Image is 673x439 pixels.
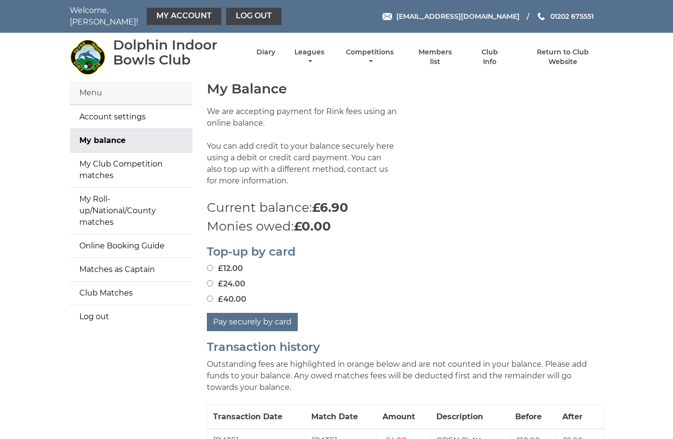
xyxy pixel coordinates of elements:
strong: £6.90 [312,200,348,215]
th: Before [509,405,556,429]
img: Email [382,13,392,20]
a: Online Booking Guide [70,234,192,258]
input: £24.00 [207,280,213,286]
a: Matches as Captain [70,258,192,281]
th: Transaction Date [207,405,305,429]
a: Leagues [292,48,327,66]
p: We are accepting payment for Rink fees using an online balance. You can add credit to your balanc... [207,106,398,198]
a: Club Matches [70,282,192,305]
p: Outstanding fees are highlighted in orange below and are not counted in your balance. Please add ... [207,359,604,393]
a: Log out [70,305,192,328]
div: Menu [70,81,192,105]
a: Diary [256,48,275,57]
a: Log out [226,8,281,25]
nav: Welcome, [PERSON_NAME]! [70,5,284,28]
input: £12.00 [207,265,213,271]
th: Match Date [305,405,376,429]
label: £12.00 [207,263,243,274]
a: Email [EMAIL_ADDRESS][DOMAIN_NAME] [382,11,520,22]
a: Members list [413,48,457,66]
button: Pay securely by card [207,313,298,331]
th: Description [431,405,509,429]
a: My Club Competition matches [70,153,192,187]
span: 01202 675551 [550,12,594,21]
th: After [557,405,603,429]
p: Monies owed: [207,217,604,236]
span: [EMAIL_ADDRESS][DOMAIN_NAME] [396,12,520,21]
strong: £0.00 [294,219,331,234]
a: Competitions [344,48,396,66]
a: My balance [70,129,192,152]
a: Phone us 01202 675551 [536,11,594,22]
a: My Account [147,8,221,25]
th: Amount [377,405,431,429]
div: Dolphin Indoor Bowls Club [113,38,240,67]
p: Current balance: [207,198,604,217]
h2: Top-up by card [207,245,604,258]
a: My Roll-up/National/County matches [70,188,192,234]
label: £24.00 [207,278,245,290]
a: Club Info [474,48,506,66]
a: Account settings [70,105,192,129]
img: Dolphin Indoor Bowls Club [70,39,106,75]
h2: Transaction history [207,341,604,353]
img: Phone us [538,13,545,20]
h1: My Balance [207,81,604,96]
label: £40.00 [207,294,246,305]
a: Return to Club Website [522,48,603,66]
input: £40.00 [207,296,213,302]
